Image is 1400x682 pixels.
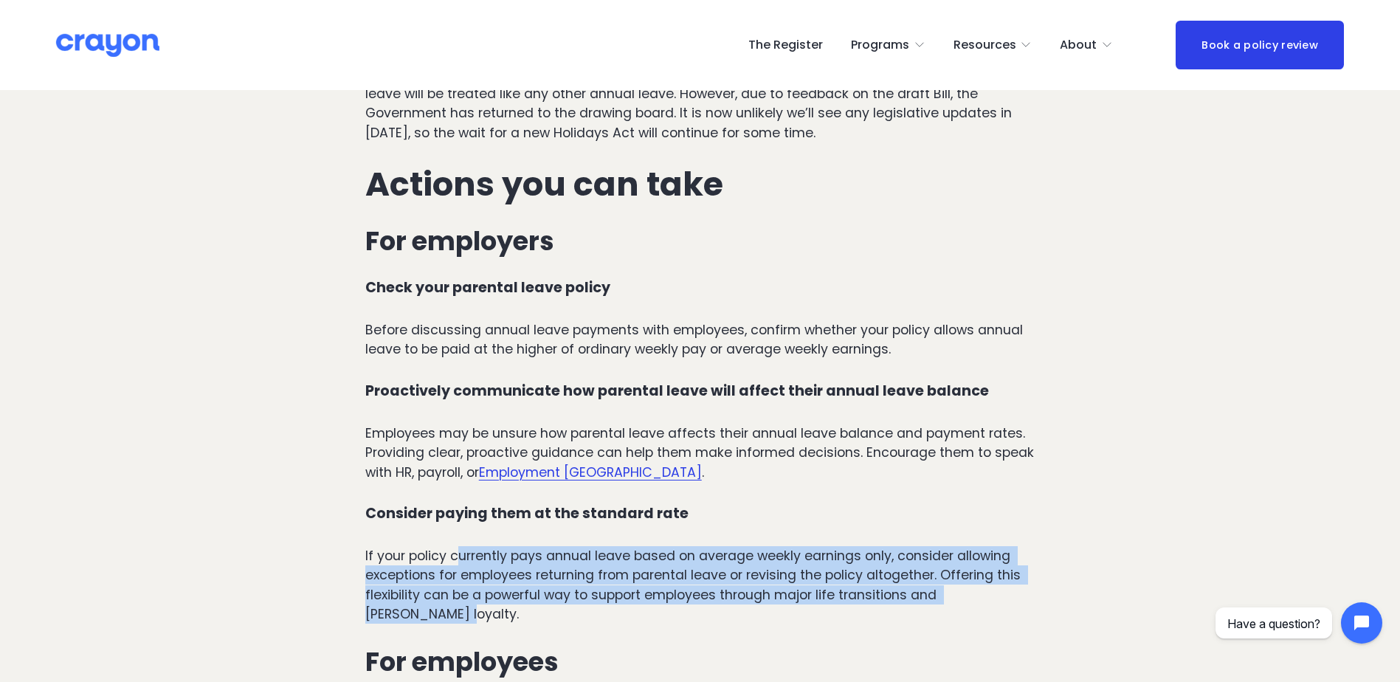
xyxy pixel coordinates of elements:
[365,381,989,401] strong: Proactively communicate how parental leave will affect their annual leave balance
[954,33,1032,57] a: folder dropdown
[748,33,823,57] a: The Register
[1060,33,1113,57] a: folder dropdown
[479,464,702,481] a: Employment [GEOGRAPHIC_DATA]
[365,64,1035,142] p: The Holidays Act has been under review, and the Minister flagged that annual leave after parental...
[365,424,1035,482] p: Employees may be unsure how parental leave affects their annual leave balance and payment rates. ...
[365,227,1035,256] h3: For employers
[365,166,1035,203] h2: Actions you can take
[365,503,689,523] strong: Consider paying them at the standard rate
[56,32,159,58] img: Crayon
[1176,21,1344,69] a: Book a policy review
[954,35,1016,56] span: Resources
[851,33,925,57] a: folder dropdown
[365,278,610,297] strong: Check your parental leave policy
[365,546,1035,624] p: If your policy currently pays annual leave based on average weekly earnings only, consider allowi...
[1060,35,1097,56] span: About
[365,320,1035,359] p: Before discussing annual leave payments with employees, confirm whether your policy allows annual...
[851,35,909,56] span: Programs
[365,647,1035,677] h3: For employees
